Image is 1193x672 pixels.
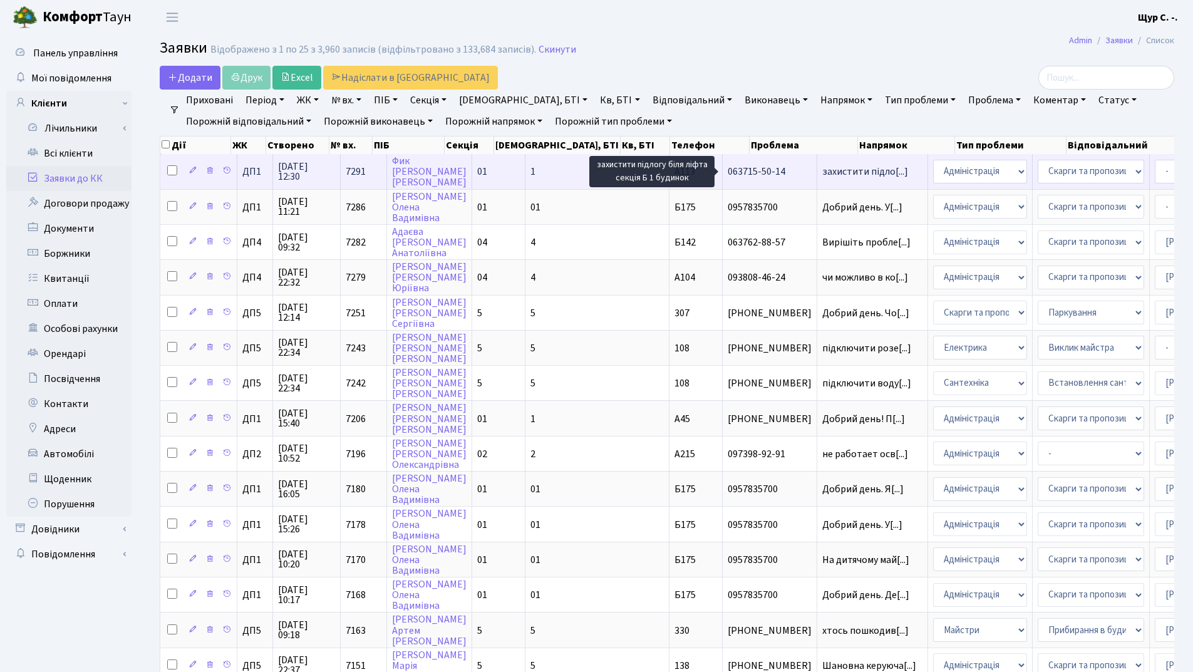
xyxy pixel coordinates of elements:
[674,624,689,638] span: 330
[674,588,696,602] span: Б175
[160,137,231,154] th: Дії
[329,137,373,154] th: № вх.
[6,241,132,266] a: Боржники
[6,266,132,291] a: Квитанції
[530,271,535,284] span: 4
[14,116,132,141] a: Лічильники
[1133,34,1174,48] li: Список
[728,202,812,212] span: 0957835700
[346,341,366,355] span: 7243
[373,137,444,154] th: ПІБ
[477,341,482,355] span: 5
[728,520,812,530] span: 0957835700
[621,137,670,154] th: Кв, БТІ
[392,472,467,507] a: [PERSON_NAME]ОленаВадимівна
[550,111,677,132] a: Порожній тип проблеми
[346,482,366,496] span: 7180
[392,190,467,225] a: [PERSON_NAME]ОленаВадимівна
[728,555,812,565] span: 0957835700
[392,366,467,401] a: [PERSON_NAME][PERSON_NAME][PERSON_NAME]
[530,235,535,249] span: 4
[1138,10,1178,25] a: Щур С. -.
[278,514,335,534] span: [DATE] 15:26
[750,137,857,154] th: Проблема
[880,90,961,111] a: Тип проблеми
[728,237,812,247] span: 063762-88-57
[674,518,696,532] span: Б175
[278,267,335,287] span: [DATE] 22:32
[6,291,132,316] a: Оплати
[31,71,111,85] span: Мої повідомлення
[242,308,267,318] span: ДП5
[346,235,366,249] span: 7282
[346,271,366,284] span: 7279
[728,378,812,388] span: [PHONE_NUMBER]
[530,341,535,355] span: 5
[242,414,267,424] span: ДП1
[822,518,902,532] span: Добрий день. У[...]
[454,90,592,111] a: [DEMOGRAPHIC_DATA], БТІ
[242,555,267,565] span: ДП1
[6,316,132,341] a: Особові рахунки
[278,162,335,182] span: [DATE] 12:30
[530,447,535,461] span: 2
[539,44,576,56] a: Скинути
[728,626,812,636] span: [PHONE_NUMBER]
[278,585,335,605] span: [DATE] 10:17
[242,378,267,388] span: ДП5
[815,90,877,111] a: Напрямок
[392,613,467,648] a: [PERSON_NAME]Артем[PERSON_NAME]
[346,165,366,178] span: 7291
[1093,90,1142,111] a: Статус
[530,518,540,532] span: 01
[822,306,909,320] span: Добрий день. Чо[...]
[674,412,690,426] span: А45
[6,442,132,467] a: Автомобілі
[6,41,132,66] a: Панель управління
[728,272,812,282] span: 093808-46-24
[278,197,335,217] span: [DATE] 11:21
[440,111,547,132] a: Порожній напрямок
[346,200,366,214] span: 7286
[278,408,335,428] span: [DATE] 15:40
[530,624,535,638] span: 5
[6,416,132,442] a: Адреси
[43,7,132,28] span: Таун
[445,137,494,154] th: Секція
[1050,28,1193,54] nav: breadcrumb
[674,306,689,320] span: 307
[477,624,482,638] span: 5
[6,141,132,166] a: Всі клієнти
[242,661,267,671] span: ДП5
[392,296,467,331] a: [PERSON_NAME][PERSON_NAME]Сергіївна
[346,624,366,638] span: 7163
[1138,11,1178,24] b: Щур С. -.
[6,66,132,91] a: Мої повідомлення
[1038,66,1174,90] input: Пошук...
[346,412,366,426] span: 7206
[278,443,335,463] span: [DATE] 10:52
[6,341,132,366] a: Орендарі
[160,37,207,59] span: Заявки
[530,482,540,496] span: 01
[6,542,132,567] a: Повідомлення
[278,232,335,252] span: [DATE] 09:32
[346,588,366,602] span: 7168
[494,137,621,154] th: [DEMOGRAPHIC_DATA], БТІ
[674,271,695,284] span: А104
[955,137,1066,154] th: Тип проблеми
[1105,34,1133,47] a: Заявки
[278,620,335,640] span: [DATE] 09:18
[6,191,132,216] a: Договори продажу
[231,137,266,154] th: ЖК
[822,165,908,178] span: захистити підло[...]
[822,200,902,214] span: Добрий день. У[...]
[242,484,267,494] span: ДП1
[1028,90,1091,111] a: Коментар
[822,588,909,602] span: Добрий день. Де[...]
[530,376,535,390] span: 5
[346,306,366,320] span: 7251
[1069,34,1092,47] a: Admin
[392,331,467,366] a: [PERSON_NAME][PERSON_NAME][PERSON_NAME]
[822,447,908,461] span: не работает осв[...]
